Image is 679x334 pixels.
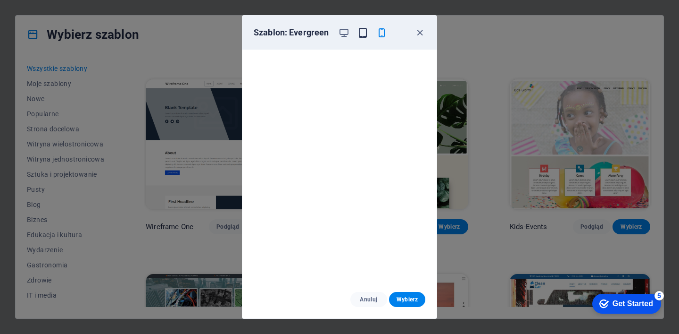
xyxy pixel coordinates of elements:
span: Wybierz [397,296,418,303]
div: Get Started [28,10,68,19]
button: Anuluj [350,292,387,307]
h6: Szablon: Evergreen [254,27,331,38]
div: Get Started 5 items remaining, 0% complete [8,5,76,25]
span: Anuluj [358,296,379,303]
div: 5 [70,2,79,11]
button: Wybierz [389,292,425,307]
